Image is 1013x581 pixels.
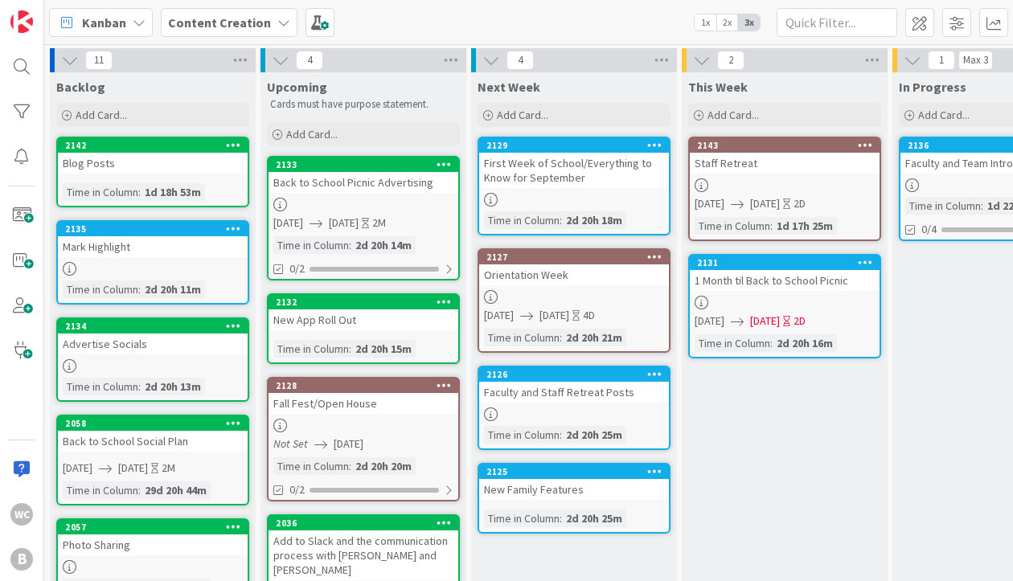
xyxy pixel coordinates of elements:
[372,215,386,231] div: 2M
[690,138,880,174] div: 2143Staff Retreat
[351,340,416,358] div: 2d 20h 15m
[484,426,560,444] div: Time in Column
[560,509,562,527] span: :
[794,195,806,212] div: 2D
[58,534,248,555] div: Photo Sharing
[794,313,806,329] div: 2D
[928,51,955,70] span: 1
[688,79,748,95] span: This Week
[750,313,780,329] span: [DATE]
[697,257,880,268] div: 2131
[269,516,458,580] div: 2036Add to Slack and the communication process with [PERSON_NAME] and [PERSON_NAME]
[773,217,837,235] div: 1d 17h 25m
[58,520,248,555] div: 2057Photo Sharing
[478,79,540,95] span: Next Week
[695,334,770,352] div: Time in Column
[138,481,141,499] span: :
[269,393,458,414] div: Fall Fest/Open House
[695,313,724,329] span: [DATE]
[141,378,205,395] div: 2d 20h 13m
[497,108,548,122] span: Add Card...
[921,221,937,238] span: 0/4
[351,236,416,254] div: 2d 20h 14m
[479,138,669,153] div: 2129
[777,8,897,37] input: Quick Filter...
[267,156,460,280] a: 2133Back to School Picnic Advertising[DATE][DATE]2MTime in Column:2d 20h 14m0/2
[770,334,773,352] span: :
[162,460,175,477] div: 2M
[273,340,349,358] div: Time in Column
[560,426,562,444] span: :
[981,197,983,215] span: :
[269,295,458,309] div: 2132
[85,51,113,70] span: 11
[918,108,970,122] span: Add Card...
[58,416,248,431] div: 2058
[141,481,211,499] div: 29d 20h 44m
[273,436,308,451] i: Not Set
[118,460,148,477] span: [DATE]
[478,137,671,235] a: 2129First Week of School/Everything to Know for SeptemberTime in Column:2d 20h 18m
[58,222,248,236] div: 2135
[269,309,458,330] div: New App Roll Out
[750,195,780,212] span: [DATE]
[273,457,349,475] div: Time in Column
[690,153,880,174] div: Staff Retreat
[269,172,458,193] div: Back to School Picnic Advertising
[269,378,458,414] div: 2128Fall Fest/Open House
[697,140,880,151] div: 2143
[58,333,248,354] div: Advertise Socials
[479,264,669,285] div: Orientation Week
[963,56,988,64] div: Max 3
[58,138,248,174] div: 2142Blog Posts
[58,319,248,333] div: 2134
[478,248,671,353] a: 2127Orientation Week[DATE][DATE]4DTime in Column:2d 20h 21m
[690,256,880,270] div: 2131
[478,463,671,534] a: 2125New Family FeaturesTime in Column:2d 20h 25m
[58,236,248,257] div: Mark Highlight
[479,367,669,403] div: 2126Faculty and Staff Retreat Posts
[82,13,126,32] span: Kanban
[484,211,560,229] div: Time in Column
[269,158,458,172] div: 2133
[562,329,626,346] div: 2d 20h 21m
[486,369,669,380] div: 2126
[479,153,669,188] div: First Week of School/Everything to Know for September
[349,236,351,254] span: :
[65,522,248,533] div: 2057
[349,340,351,358] span: :
[56,415,249,505] a: 2058Back to School Social Plan[DATE][DATE]2MTime in Column:29d 20h 44m
[690,270,880,291] div: 1 Month til Back to School Picnic
[56,220,249,305] a: 2135Mark HighlightTime in Column:2d 20h 11m
[141,183,205,201] div: 1d 18h 53m
[10,503,33,526] div: WC
[539,307,569,324] span: [DATE]
[296,51,323,70] span: 4
[58,319,248,354] div: 2134Advertise Socials
[351,457,416,475] div: 2d 20h 20m
[560,329,562,346] span: :
[65,321,248,332] div: 2134
[479,464,669,479] div: 2125
[138,378,141,395] span: :
[486,466,669,477] div: 2125
[267,293,460,364] a: 2132New App Roll OutTime in Column:2d 20h 15m
[267,377,460,501] a: 2128Fall Fest/Open HouseNot Set[DATE]Time in Column:2d 20h 20m0/2
[276,380,458,391] div: 2128
[690,138,880,153] div: 2143
[138,280,141,298] span: :
[63,378,138,395] div: Time in Column
[479,250,669,264] div: 2127
[899,79,966,95] span: In Progress
[65,223,248,235] div: 2135
[484,509,560,527] div: Time in Column
[583,307,595,324] div: 4D
[695,14,716,31] span: 1x
[486,252,669,263] div: 2127
[269,378,458,393] div: 2128
[273,236,349,254] div: Time in Column
[267,79,327,95] span: Upcoming
[168,14,271,31] b: Content Creation
[289,481,305,498] span: 0/2
[63,460,92,477] span: [DATE]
